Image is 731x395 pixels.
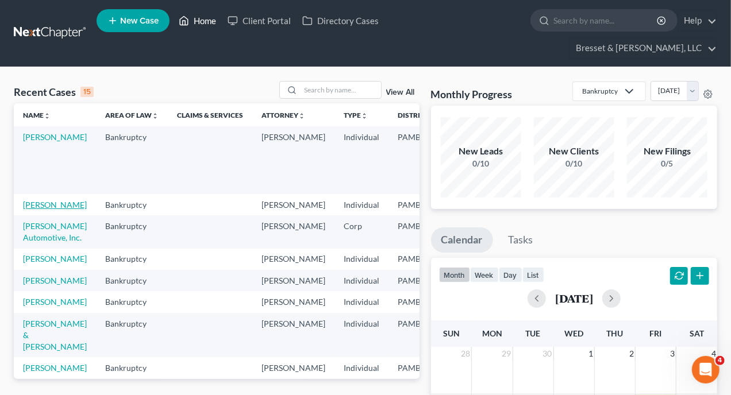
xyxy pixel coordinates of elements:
span: Wed [564,328,583,338]
a: [PERSON_NAME] [23,200,87,210]
a: Tasks [498,227,544,253]
td: PAMB [388,313,445,357]
td: PAMB [388,249,445,270]
td: [PERSON_NAME] [252,313,334,357]
h3: Monthly Progress [431,87,513,101]
td: [PERSON_NAME] [252,215,334,248]
h2: [DATE] [555,292,593,304]
td: Individual [334,249,388,270]
span: Sun [443,328,460,338]
button: week [470,267,499,282]
a: Districtunfold_more [398,111,436,119]
input: Search by name... [553,10,659,31]
td: PAMB [388,194,445,215]
td: Individual [334,291,388,312]
a: Home [173,10,222,31]
a: [PERSON_NAME] Automotive, Inc. [23,221,87,242]
a: [PERSON_NAME] [23,276,87,285]
a: Calendar [431,227,493,253]
a: Nameunfold_more [23,111,51,119]
a: Area of Lawunfold_more [105,111,159,119]
td: Bankruptcy [96,215,168,248]
a: Typeunfold_more [344,111,368,119]
a: Bresset & [PERSON_NAME], LLC [570,38,717,59]
span: 30 [542,347,553,361]
span: 29 [501,347,513,361]
a: Directory Cases [297,10,384,31]
td: [PERSON_NAME] [252,357,334,378]
button: list [522,267,544,282]
td: Bankruptcy [96,126,168,193]
a: [PERSON_NAME] & [PERSON_NAME] [23,319,87,351]
div: New Filings [627,145,707,158]
span: New Case [120,17,159,25]
a: [PERSON_NAME] [23,132,87,142]
td: Bankruptcy [96,194,168,215]
span: 1 [587,347,594,361]
td: Bankruptcy [96,270,168,291]
td: [PERSON_NAME] [252,126,334,193]
input: Search by name... [301,82,381,98]
button: day [499,267,522,282]
span: 4 [715,356,725,365]
div: 15 [80,87,94,97]
a: [PERSON_NAME] [23,297,87,307]
td: PAMB [388,126,445,193]
div: Bankruptcy [582,86,618,96]
td: PAMB [388,291,445,312]
th: Claims & Services [168,103,252,126]
td: PAMB [388,270,445,291]
i: unfold_more [361,113,368,119]
td: [PERSON_NAME] [252,249,334,270]
div: 0/10 [534,158,614,169]
div: 0/5 [627,158,707,169]
span: Tue [526,328,541,338]
div: New Leads [441,145,521,158]
td: Individual [334,313,388,357]
button: month [439,267,470,282]
i: unfold_more [152,113,159,119]
span: Fri [650,328,662,338]
div: Recent Cases [14,85,94,99]
td: Bankruptcy [96,357,168,378]
div: New Clients [534,145,614,158]
span: 28 [460,347,471,361]
a: [PERSON_NAME] [23,363,87,373]
td: Bankruptcy [96,291,168,312]
td: Individual [334,194,388,215]
td: PAMB [388,357,445,378]
span: Mon [482,328,502,338]
td: [PERSON_NAME] [252,270,334,291]
td: Corp [334,215,388,248]
span: Thu [607,328,624,338]
i: unfold_more [44,113,51,119]
span: Sat [690,328,704,338]
a: Client Portal [222,10,297,31]
td: Individual [334,270,388,291]
td: [PERSON_NAME] [252,291,334,312]
td: [PERSON_NAME] [252,194,334,215]
div: 0/10 [441,158,521,169]
td: Individual [334,126,388,193]
td: Bankruptcy [96,313,168,357]
a: [PERSON_NAME] [23,254,87,264]
td: Individual [334,357,388,378]
td: PAMB [388,215,445,248]
a: View All [386,88,415,96]
i: unfold_more [298,113,305,119]
a: Help [678,10,717,31]
span: 2 [628,347,635,361]
a: Attorneyunfold_more [261,111,305,119]
iframe: Intercom live chat [692,356,720,384]
span: 4 [710,347,717,361]
td: Bankruptcy [96,249,168,270]
span: 3 [669,347,676,361]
